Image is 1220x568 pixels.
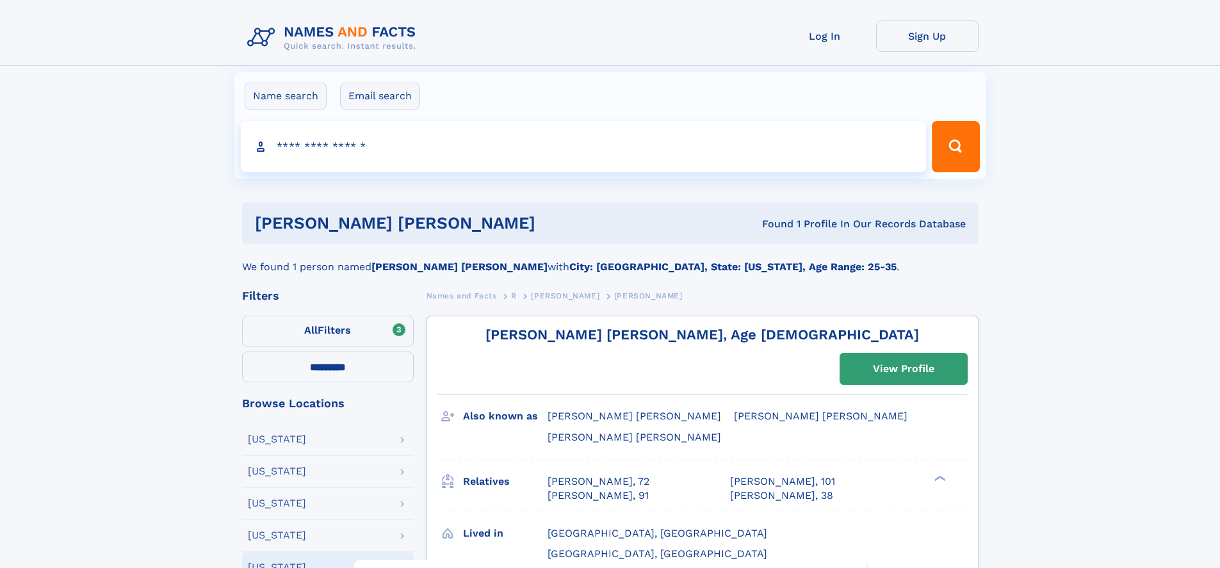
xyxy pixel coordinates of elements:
div: ❯ [931,474,947,482]
h1: [PERSON_NAME] [PERSON_NAME] [255,215,649,231]
img: Logo Names and Facts [242,20,427,55]
label: Filters [242,316,414,346]
div: [US_STATE] [248,498,306,508]
a: R [511,288,517,304]
span: All [304,324,318,336]
div: [US_STATE] [248,530,306,540]
h3: Also known as [463,405,548,427]
a: [PERSON_NAME] [PERSON_NAME], Age [DEMOGRAPHIC_DATA] [485,327,919,343]
span: [GEOGRAPHIC_DATA], [GEOGRAPHIC_DATA] [548,527,767,539]
span: [PERSON_NAME] [531,291,599,300]
span: [PERSON_NAME] [PERSON_NAME] [734,410,907,422]
a: [PERSON_NAME], 91 [548,489,649,503]
h3: Relatives [463,471,548,492]
a: [PERSON_NAME], 101 [730,475,835,489]
span: [PERSON_NAME] [PERSON_NAME] [548,410,721,422]
a: Names and Facts [427,288,497,304]
button: Search Button [932,121,979,172]
a: [PERSON_NAME], 38 [730,489,833,503]
span: [GEOGRAPHIC_DATA], [GEOGRAPHIC_DATA] [548,548,767,560]
span: [PERSON_NAME] [614,291,683,300]
a: Sign Up [876,20,979,52]
label: Email search [340,83,420,110]
div: Browse Locations [242,398,414,409]
div: [US_STATE] [248,434,306,444]
a: [PERSON_NAME] [531,288,599,304]
label: Name search [245,83,327,110]
input: search input [241,121,927,172]
span: [PERSON_NAME] [PERSON_NAME] [548,431,721,443]
div: Filters [242,290,414,302]
div: Found 1 Profile In Our Records Database [649,217,966,231]
a: View Profile [840,353,967,384]
a: Log In [774,20,876,52]
div: We found 1 person named with . [242,244,979,275]
div: [US_STATE] [248,466,306,476]
h3: Lived in [463,523,548,544]
a: [PERSON_NAME], 72 [548,475,649,489]
b: [PERSON_NAME] [PERSON_NAME] [371,261,548,273]
div: View Profile [873,354,934,384]
b: City: [GEOGRAPHIC_DATA], State: [US_STATE], Age Range: 25-35 [569,261,897,273]
span: R [511,291,517,300]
